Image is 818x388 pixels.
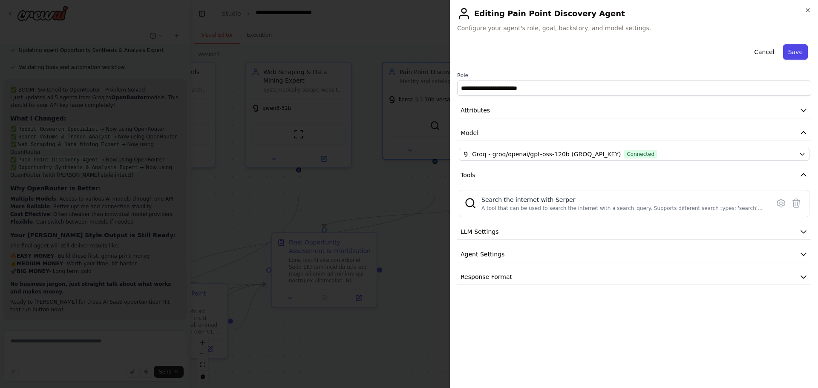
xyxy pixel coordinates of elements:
span: Groq - groq/openai/gpt-oss-120b (GROQ_API_KEY) [472,150,621,158]
h2: Editing Pain Point Discovery Agent [457,7,811,20]
span: Response Format [461,273,512,281]
span: Configure your agent's role, goal, backstory, and model settings. [457,24,811,32]
button: Tools [457,167,811,183]
label: Role [457,72,811,79]
span: Agent Settings [461,250,504,259]
button: Cancel [749,44,779,60]
button: Delete tool [789,195,804,211]
span: Attributes [461,106,490,115]
button: Save [783,44,808,60]
div: A tool that can be used to search the internet with a search_query. Supports different search typ... [481,205,765,212]
button: Response Format [457,269,811,285]
span: Connected [624,150,657,158]
span: Model [461,129,478,137]
div: Search the internet with Serper [481,195,765,204]
button: Model [457,125,811,141]
button: Agent Settings [457,247,811,262]
img: SerperDevTool [464,197,476,209]
button: Groq - groq/openai/gpt-oss-120b (GROQ_API_KEY)Connected [459,148,809,161]
button: Configure tool [773,195,789,211]
span: LLM Settings [461,227,499,236]
span: Tools [461,171,475,179]
button: Attributes [457,103,811,118]
button: LLM Settings [457,224,811,240]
